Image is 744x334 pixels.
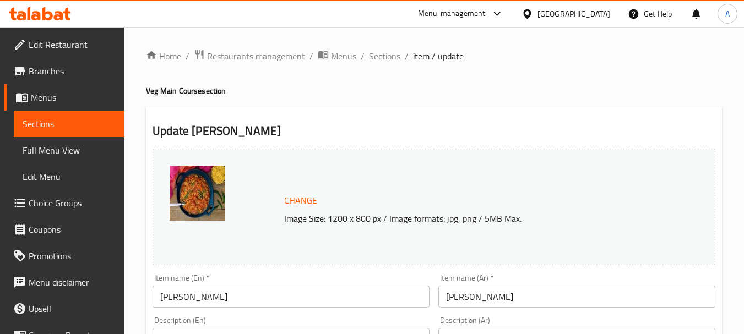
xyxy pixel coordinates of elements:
[361,50,365,63] li: /
[4,31,124,58] a: Edit Restaurant
[405,50,409,63] li: /
[4,243,124,269] a: Promotions
[537,8,610,20] div: [GEOGRAPHIC_DATA]
[280,212,676,225] p: Image Size: 1200 x 800 px / Image formats: jpg, png / 5MB Max.
[29,38,116,51] span: Edit Restaurant
[4,84,124,111] a: Menus
[146,85,722,96] h4: Veg Main Course section
[309,50,313,63] li: /
[170,166,225,221] img: Sev_Tamatar638859419083613049.jpg
[14,163,124,190] a: Edit Menu
[4,58,124,84] a: Branches
[29,64,116,78] span: Branches
[318,49,356,63] a: Menus
[418,7,486,20] div: Menu-management
[725,8,730,20] span: A
[194,49,305,63] a: Restaurants management
[331,50,356,63] span: Menus
[29,302,116,315] span: Upsell
[153,286,430,308] input: Enter name En
[31,91,116,104] span: Menus
[14,111,124,137] a: Sections
[207,50,305,63] span: Restaurants management
[29,223,116,236] span: Coupons
[4,295,124,322] a: Upsell
[186,50,189,63] li: /
[369,50,400,63] a: Sections
[284,193,317,209] span: Change
[14,137,124,163] a: Full Menu View
[146,50,181,63] a: Home
[4,216,124,243] a: Coupons
[23,117,116,130] span: Sections
[153,123,715,139] h2: Update [PERSON_NAME]
[29,276,116,289] span: Menu disclaimer
[4,190,124,216] a: Choice Groups
[413,50,464,63] span: item / update
[23,144,116,157] span: Full Menu View
[4,269,124,295] a: Menu disclaimer
[29,249,116,262] span: Promotions
[280,189,322,212] button: Change
[438,286,715,308] input: Enter name Ar
[23,170,116,183] span: Edit Menu
[146,49,722,63] nav: breadcrumb
[29,196,116,210] span: Choice Groups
